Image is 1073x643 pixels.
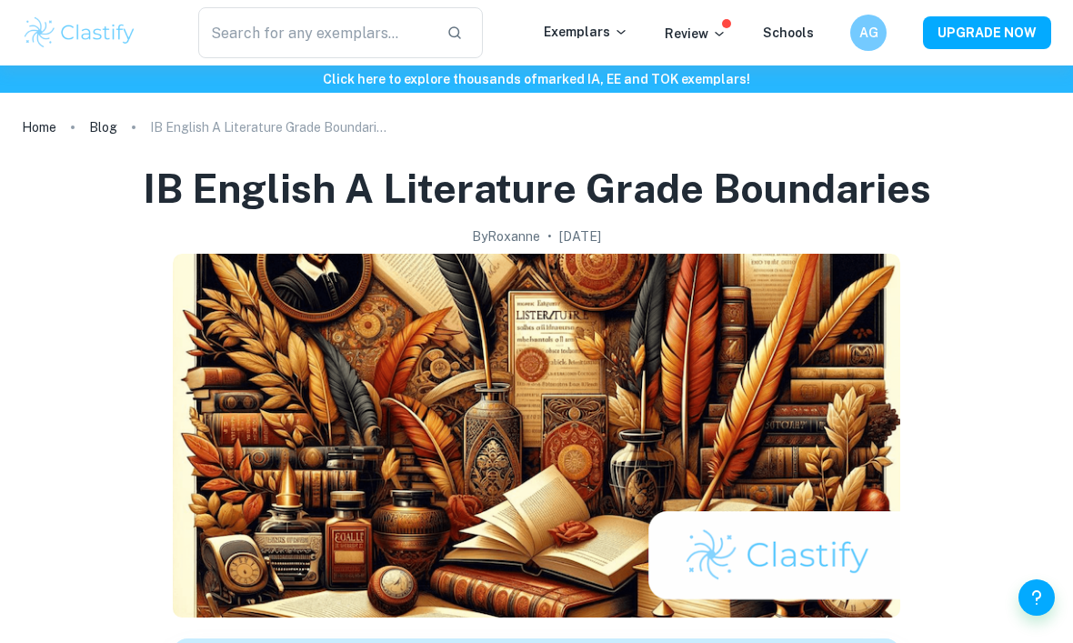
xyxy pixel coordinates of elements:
a: Schools [763,25,814,40]
button: AG [850,15,887,51]
button: Help and Feedback [1018,579,1055,616]
p: IB English A Literature Grade Boundaries [150,117,386,137]
a: Blog [89,115,117,140]
img: IB English A Literature Grade Boundaries cover image [173,254,900,618]
p: Exemplars [544,22,628,42]
p: Review [665,24,727,44]
input: Search for any exemplars... [198,7,432,58]
button: UPGRADE NOW [923,16,1051,49]
h2: [DATE] [559,226,601,246]
h1: IB English A Literature Grade Boundaries [143,162,931,216]
img: Clastify logo [22,15,137,51]
a: Home [22,115,56,140]
p: • [547,226,552,246]
h6: AG [858,23,879,43]
h6: Click here to explore thousands of marked IA, EE and TOK exemplars ! [4,69,1069,89]
h2: By Roxanne [472,226,540,246]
